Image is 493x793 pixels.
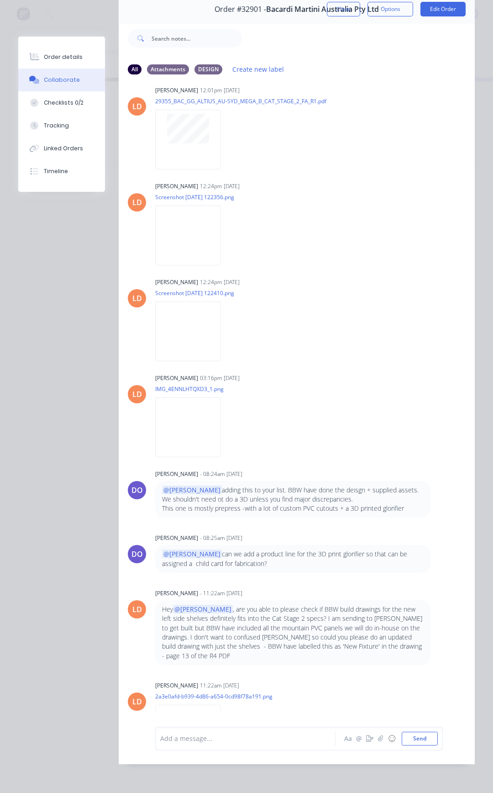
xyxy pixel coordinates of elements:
div: Timeline [44,167,68,175]
button: Aa [342,733,353,744]
span: Order #32901 - [215,5,266,14]
button: Linked Orders [18,137,105,160]
div: [PERSON_NAME] [155,278,198,286]
div: Checklists 0/2 [44,99,84,107]
div: LD [132,696,142,707]
div: [PERSON_NAME] [155,534,198,542]
div: 03:16pm [DATE] [200,374,240,382]
p: IMG_4ENNLHTQXD3_1.png [155,385,230,393]
button: Tracking [18,114,105,137]
div: LD [132,293,142,304]
p: adding this to your list. BBW have done the deisgn + supplied assets. We shouldn't need ot do a 3... [162,486,424,504]
button: Timeline [18,160,105,183]
div: 12:01pm [DATE] [200,86,240,95]
div: 12:24pm [DATE] [200,278,240,286]
div: - 08:24am [DATE] [200,470,242,478]
button: @ [353,733,364,744]
div: DO [131,485,143,496]
div: LD [132,604,142,615]
span: @[PERSON_NAME] [173,605,233,613]
span: @[PERSON_NAME] [162,550,222,558]
p: 29355_BAC_GG_ALTIUS_AU-SYD_MEGA_B_CAT_STAGE_2_FA_R1.pdf [155,97,326,105]
button: Options [367,2,413,16]
button: Collaborate [18,69,105,91]
button: Close [327,2,360,16]
div: LD [132,389,142,400]
div: LD [132,101,142,112]
button: Create new label [228,63,289,75]
div: [PERSON_NAME] [155,589,198,597]
div: [PERSON_NAME] [155,374,198,382]
p: can we add a product line for the 3D print glorifier so that can be assigned a child card for fab... [162,550,424,568]
button: Send [402,732,438,745]
div: [PERSON_NAME] [155,182,198,190]
div: - 11:22am [DATE] [200,589,242,597]
div: All [128,64,142,74]
p: 2a3e0afd-b939-4d86-a654-0cd98f78a191.png [155,693,273,700]
div: DESIGN [194,64,222,74]
p: This one is mostly prepress -with a lot of custom PVC cutouts + a 3D printed glorifier [162,504,424,513]
span: @[PERSON_NAME] [162,486,222,494]
p: Hey , are you able to please check if BBW build drawings for the new left side shelves definitely... [162,605,424,661]
div: Linked Orders [44,144,83,153]
div: - 08:25am [DATE] [200,534,242,542]
div: DO [131,549,143,560]
button: Edit Order [420,2,466,16]
div: [PERSON_NAME] [155,86,198,95]
div: 12:24pm [DATE] [200,182,240,190]
div: [PERSON_NAME] [155,682,198,690]
div: LD [132,197,142,208]
span: Bacardi Martini Australia Pty Ltd [266,5,379,14]
button: Order details [18,46,105,69]
div: Order details [44,53,83,61]
button: ☺ [386,733,397,744]
div: Collaborate [44,76,80,84]
div: 11:22am [DATE] [200,682,239,690]
button: Checklists 0/2 [18,91,105,114]
p: Screenshot [DATE] 122356.png [155,193,234,201]
div: Tracking [44,122,69,130]
div: Attachments [147,64,189,74]
div: [PERSON_NAME] [155,470,198,478]
p: Screenshot [DATE] 122410.png [155,289,234,297]
input: Search notes... [152,29,242,48]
